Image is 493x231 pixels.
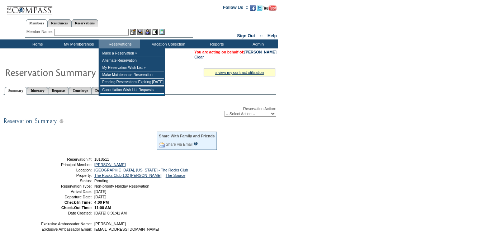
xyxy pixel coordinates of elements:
[100,79,164,86] td: Pending Reservations Expiring [DATE]
[140,39,195,48] td: Vacation Collection
[100,50,164,57] td: Make a Reservation »
[194,55,204,59] a: Clear
[267,33,277,38] a: Help
[48,87,69,94] a: Requests
[137,29,143,35] img: View
[69,87,91,94] a: Concierge
[47,19,71,27] a: Residences
[264,5,276,11] img: Subscribe to our YouTube Channel
[100,71,164,79] td: Make Maintenance Reservation
[41,195,92,199] td: Departure Date:
[94,184,149,188] span: Non-priority Holiday Reservation
[4,107,276,117] div: Reservation Action:
[94,211,127,215] span: [DATE] 8:01:41 AM
[41,162,92,167] td: Principal Member:
[215,70,264,75] a: » view my contract utilization
[5,65,148,79] img: Reservaton Summary
[159,134,215,138] div: Share With Family and Friends
[41,157,92,161] td: Reservation #:
[41,222,92,226] td: Exclusive Ambassador Name:
[257,7,262,11] a: Follow us on Twitter
[94,157,109,161] span: 1818511
[260,33,263,38] span: ::
[61,206,92,210] strong: Check-Out Time:
[100,86,164,94] td: Cancellation Wish List Requests
[166,142,193,146] a: Share via Email
[65,200,92,204] strong: Check-In Time:
[223,4,248,13] td: Follow Us ::
[71,19,98,27] a: Reservations
[194,50,276,54] span: You are acting on behalf of:
[4,117,219,126] img: subTtlResSummary.gif
[27,87,48,94] a: Itinerary
[245,50,276,54] a: [PERSON_NAME]
[16,39,57,48] td: Home
[94,195,106,199] span: [DATE]
[94,162,126,167] a: [PERSON_NAME]
[94,206,111,210] span: 11:00 AM
[57,39,99,48] td: My Memberships
[94,179,108,183] span: Pending
[99,39,140,48] td: Reservations
[41,184,92,188] td: Reservation Type:
[27,29,54,35] div: Member Name:
[41,211,92,215] td: Date Created:
[257,5,262,11] img: Follow us on Twitter
[94,222,126,226] span: [PERSON_NAME]
[250,7,256,11] a: Become our fan on Facebook
[159,29,165,35] img: b_calculator.gif
[237,33,255,38] a: Sign Out
[100,57,164,64] td: Alternate Reservation
[41,189,92,194] td: Arrival Date:
[237,39,278,48] td: Admin
[250,5,256,11] img: Become our fan on Facebook
[41,179,92,183] td: Status:
[94,173,161,178] a: The Rocks Club 102 [PERSON_NAME]
[166,173,185,178] a: The Source
[94,168,188,172] a: [GEOGRAPHIC_DATA], [US_STATE] - The Rocks Club
[5,87,27,95] a: Summary
[130,29,136,35] img: b_edit.gif
[92,87,108,94] a: Detail
[94,200,109,204] span: 4:00 PM
[100,64,164,71] td: My Reservation Wish List »
[41,168,92,172] td: Location:
[195,39,237,48] td: Reports
[264,7,276,11] a: Subscribe to our YouTube Channel
[41,173,92,178] td: Property:
[26,19,48,27] a: Members
[194,142,198,146] input: What is this?
[144,29,151,35] img: Impersonate
[152,29,158,35] img: Reservations
[94,189,106,194] span: [DATE]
